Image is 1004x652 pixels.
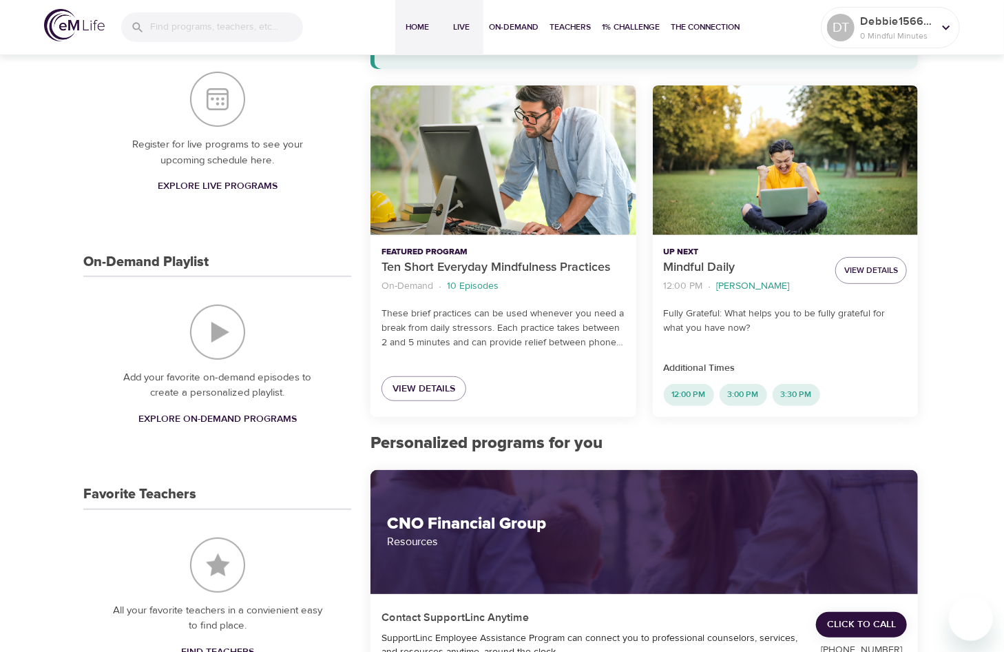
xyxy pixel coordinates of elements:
span: 3:30 PM [773,389,820,400]
button: View Details [835,257,907,284]
span: View Details [844,263,898,278]
p: Featured Program [381,246,625,258]
div: DT [827,14,855,41]
p: Debbie1566334805 [860,13,933,30]
a: Explore On-Demand Programs [133,407,302,432]
a: Explore Live Programs [152,174,283,199]
p: Register for live programs to see your upcoming schedule here. [111,137,324,168]
iframe: Button to launch messaging window [949,597,993,641]
p: These brief practices can be used whenever you need a break from daily stressors. Each practice t... [381,307,625,350]
span: 3:00 PM [720,389,767,400]
p: Fully Grateful: What helps you to be fully grateful for what you have now? [664,307,907,336]
span: Live [445,20,478,34]
div: 3:30 PM [773,384,820,406]
h2: CNO Financial Group [387,514,901,534]
span: On-Demand [489,20,538,34]
span: The Connection [671,20,740,34]
input: Find programs, teachers, etc... [150,12,303,42]
span: Explore On-Demand Programs [138,411,297,428]
a: View Details [381,376,466,402]
nav: breadcrumb [381,277,625,296]
h3: Favorite Teachers [83,487,196,502]
h2: Personalized programs for you [370,434,918,454]
p: [PERSON_NAME] [717,279,790,294]
button: Ten Short Everyday Mindfulness Practices [370,85,636,235]
p: Additional Times [664,361,907,376]
img: On-Demand Playlist [190,305,245,360]
p: 10 Episodes [447,279,499,294]
p: Resources [387,533,901,550]
li: · [709,277,711,296]
img: Your Live Schedule [190,72,245,127]
p: On-Demand [381,279,433,294]
h5: Contact SupportLinc Anytime [381,611,530,625]
span: Home [401,20,434,34]
p: All your favorite teachers in a convienient easy to find place. [111,603,324,634]
p: Add your favorite on-demand episodes to create a personalized playlist. [111,370,324,401]
div: 12:00 PM [664,384,714,406]
span: 12:00 PM [664,389,714,400]
span: Explore Live Programs [158,178,278,195]
p: 12:00 PM [664,279,703,294]
p: Ten Short Everyday Mindfulness Practices [381,258,625,277]
div: 3:00 PM [720,384,767,406]
a: Click to Call [816,612,907,638]
p: 0 Mindful Minutes [860,30,933,42]
span: View Details [393,380,455,398]
li: · [439,277,441,296]
img: Favorite Teachers [190,538,245,593]
img: logo [44,9,105,41]
span: Click to Call [827,616,896,633]
span: 1% Challenge [602,20,660,34]
button: Mindful Daily [653,85,918,235]
h3: On-Demand Playlist [83,254,209,270]
p: Up Next [664,246,824,258]
span: Teachers [550,20,591,34]
p: Mindful Daily [664,258,824,277]
nav: breadcrumb [664,277,824,296]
